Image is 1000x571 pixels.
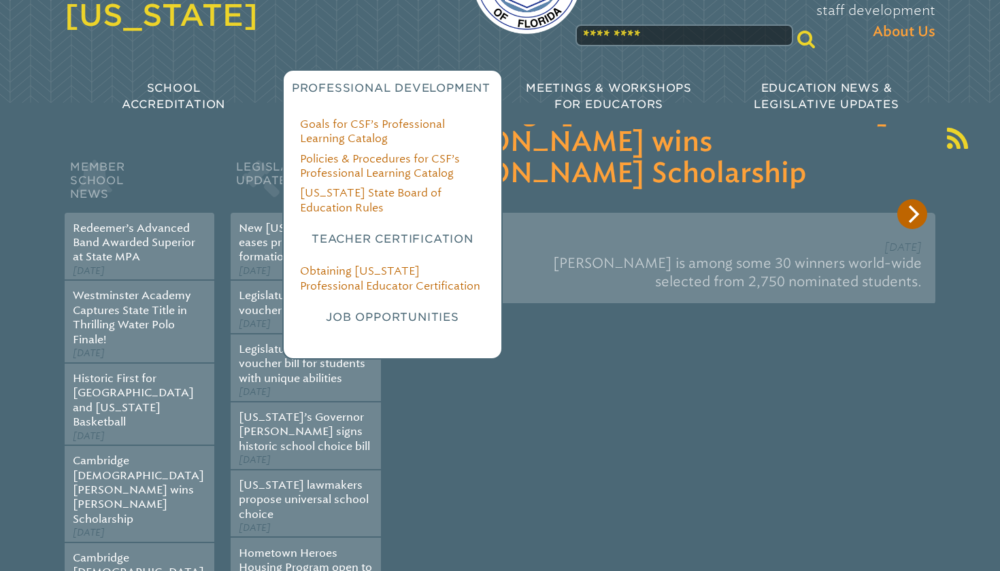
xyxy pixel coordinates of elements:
p: [PERSON_NAME] is among some 30 winners world-wide selected from 2,750 nominated students. [411,249,922,296]
a: Legislature responds to voucher problems [239,289,360,316]
span: [DATE] [73,265,105,277]
span: [DATE] [239,454,271,466]
span: [DATE] [884,241,922,254]
a: [US_STATE] State Board of Education Rules [300,186,441,213]
span: Education News & Legislative Updates [754,82,899,111]
a: New [US_STATE] law eases private school formation [239,222,351,264]
a: [US_STATE]’s Governor [PERSON_NAME] signs historic school choice bill [239,411,370,453]
span: [DATE] [239,318,271,330]
h2: Member School News [65,157,214,213]
a: Cambridge [DEMOGRAPHIC_DATA][PERSON_NAME] wins [PERSON_NAME] Scholarship [73,454,204,525]
a: Goals for CSF’s Professional Learning Catalog [300,118,445,145]
a: Legislature approves voucher bill for students with unique abilities [239,343,365,385]
span: Meetings & Workshops for Educators [526,82,692,111]
span: [DATE] [239,265,271,277]
a: Policies & Procedures for CSF’s Professional Learning Catalog [300,152,460,179]
a: Obtaining [US_STATE] Professional Educator Certification [300,264,480,292]
span: [DATE] [73,527,105,538]
span: [DATE] [73,347,105,359]
span: [DATE] [239,386,271,398]
h3: Job Opportunities [300,309,485,326]
a: Historic First for [GEOGRAPHIC_DATA] and [US_STATE] Basketball [73,372,194,428]
a: [US_STATE] lawmakers propose universal school choice [239,479,369,521]
h3: Cambridge [DEMOGRAPHIC_DATA][PERSON_NAME] wins [PERSON_NAME] Scholarship [408,96,924,190]
span: [DATE] [239,522,271,534]
span: [DATE] [73,430,105,442]
span: School Accreditation [122,82,225,111]
h2: Legislative Updates [231,157,380,213]
button: Next [897,199,927,229]
a: Redeemer’s Advanced Band Awarded Superior at State MPA [73,222,195,264]
span: Professional Development [292,82,490,94]
a: Westminster Academy Captures State Title in Thrilling Water Polo Finale! [73,289,191,345]
h3: Teacher Certification [300,231,485,247]
span: About Us [873,21,935,43]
